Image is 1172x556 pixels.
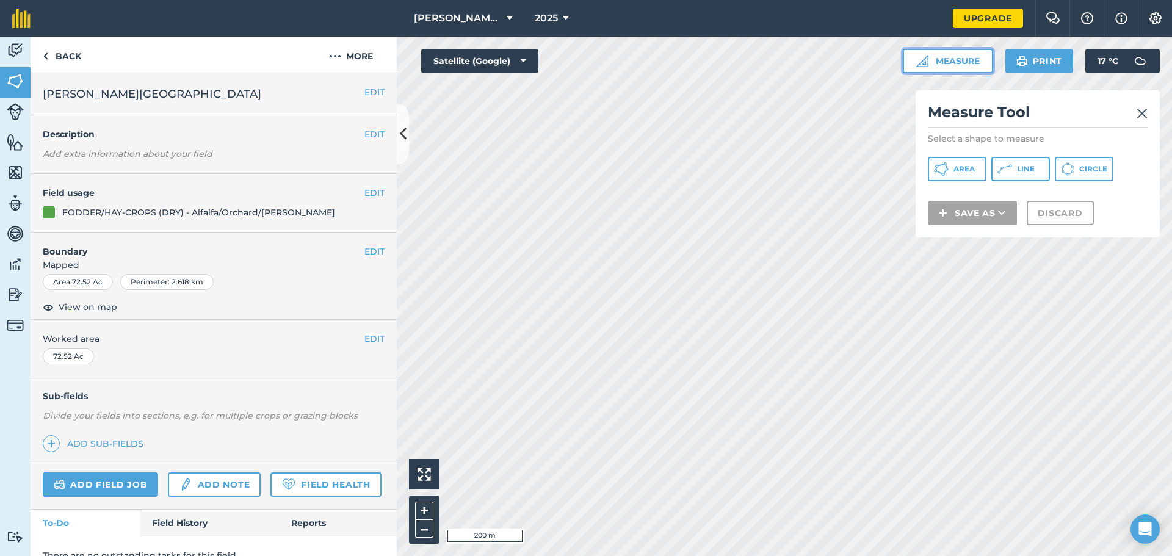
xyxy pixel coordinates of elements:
[54,477,65,492] img: svg+xml;base64,PD94bWwgdmVyc2lvbj0iMS4wIiBlbmNvZGluZz0idXRmLTgiPz4KPCEtLSBHZW5lcmF0b3I6IEFkb2JlIE...
[7,72,24,90] img: svg+xml;base64,PHN2ZyB4bWxucz0iaHR0cDovL3d3dy53My5vcmcvMjAwMC9zdmciIHdpZHRoPSI1NiIgaGVpZ2h0PSI2MC...
[31,258,397,272] span: Mapped
[279,510,397,536] a: Reports
[7,42,24,60] img: svg+xml;base64,PD94bWwgdmVyc2lvbj0iMS4wIiBlbmNvZGluZz0idXRmLTgiPz4KPCEtLSBHZW5lcmF0b3I6IEFkb2JlIE...
[7,531,24,543] img: svg+xml;base64,PD94bWwgdmVyc2lvbj0iMS4wIiBlbmNvZGluZz0idXRmLTgiPz4KPCEtLSBHZW5lcmF0b3I6IEFkb2JlIE...
[903,49,993,73] button: Measure
[1098,49,1118,73] span: 17 ° C
[43,85,261,103] span: [PERSON_NAME][GEOGRAPHIC_DATA]
[939,206,947,220] img: svg+xml;base64,PHN2ZyB4bWxucz0iaHR0cDovL3d3dy53My5vcmcvMjAwMC9zdmciIHdpZHRoPSIxNCIgaGVpZ2h0PSIyNC...
[364,128,385,141] button: EDIT
[7,317,24,334] img: svg+xml;base64,PD94bWwgdmVyc2lvbj0iMS4wIiBlbmNvZGluZz0idXRmLTgiPz4KPCEtLSBHZW5lcmF0b3I6IEFkb2JlIE...
[43,332,385,345] span: Worked area
[916,55,928,67] img: Ruler icon
[364,245,385,258] button: EDIT
[329,49,341,63] img: svg+xml;base64,PHN2ZyB4bWxucz0iaHR0cDovL3d3dy53My5vcmcvMjAwMC9zdmciIHdpZHRoPSIyMCIgaGVpZ2h0PSIyNC...
[43,435,148,452] a: Add sub-fields
[7,286,24,304] img: svg+xml;base64,PD94bWwgdmVyc2lvbj0iMS4wIiBlbmNvZGluZz0idXRmLTgiPz4KPCEtLSBHZW5lcmF0b3I6IEFkb2JlIE...
[7,225,24,243] img: svg+xml;base64,PD94bWwgdmVyc2lvbj0iMS4wIiBlbmNvZGluZz0idXRmLTgiPz4KPCEtLSBHZW5lcmF0b3I6IEFkb2JlIE...
[928,132,1148,145] p: Select a shape to measure
[305,37,397,73] button: More
[59,300,117,314] span: View on map
[7,255,24,273] img: svg+xml;base64,PD94bWwgdmVyc2lvbj0iMS4wIiBlbmNvZGluZz0idXRmLTgiPz4KPCEtLSBHZW5lcmF0b3I6IEFkb2JlIE...
[140,510,278,536] a: Field History
[364,332,385,345] button: EDIT
[1148,12,1163,24] img: A cog icon
[991,157,1050,181] button: Line
[364,85,385,99] button: EDIT
[415,520,433,538] button: –
[1128,49,1152,73] img: svg+xml;base64,PD94bWwgdmVyc2lvbj0iMS4wIiBlbmNvZGluZz0idXRmLTgiPz4KPCEtLSBHZW5lcmF0b3I6IEFkb2JlIE...
[270,472,381,497] a: Field Health
[179,477,192,492] img: svg+xml;base64,PD94bWwgdmVyc2lvbj0iMS4wIiBlbmNvZGluZz0idXRmLTgiPz4KPCEtLSBHZW5lcmF0b3I6IEFkb2JlIE...
[1079,164,1107,174] span: Circle
[1055,157,1113,181] button: Circle
[1027,201,1094,225] button: Discard
[1046,12,1060,24] img: Two speech bubbles overlapping with the left bubble in the forefront
[953,9,1023,28] a: Upgrade
[43,300,54,314] img: svg+xml;base64,PHN2ZyB4bWxucz0iaHR0cDovL3d3dy53My5vcmcvMjAwMC9zdmciIHdpZHRoPSIxOCIgaGVpZ2h0PSIyNC...
[1080,12,1094,24] img: A question mark icon
[1017,164,1035,174] span: Line
[43,128,385,141] h4: Description
[43,49,48,63] img: svg+xml;base64,PHN2ZyB4bWxucz0iaHR0cDovL3d3dy53My5vcmcvMjAwMC9zdmciIHdpZHRoPSI5IiBoZWlnaHQ9IjI0Ii...
[31,510,140,536] a: To-Do
[928,201,1017,225] button: Save as
[43,186,364,200] h4: Field usage
[1115,11,1127,26] img: svg+xml;base64,PHN2ZyB4bWxucz0iaHR0cDovL3d3dy53My5vcmcvMjAwMC9zdmciIHdpZHRoPSIxNyIgaGVpZ2h0PSIxNy...
[421,49,538,73] button: Satellite (Google)
[1085,49,1160,73] button: 17 °C
[364,186,385,200] button: EDIT
[43,274,113,290] div: Area : 72.52 Ac
[7,103,24,120] img: svg+xml;base64,PD94bWwgdmVyc2lvbj0iMS4wIiBlbmNvZGluZz0idXRmLTgiPz4KPCEtLSBHZW5lcmF0b3I6IEFkb2JlIE...
[168,472,261,497] a: Add note
[62,206,335,219] div: FODDER/HAY-CROPS (DRY) - Alfalfa/Orchard/[PERSON_NAME]
[43,148,212,159] em: Add extra information about your field
[418,468,431,481] img: Four arrows, one pointing top left, one top right, one bottom right and the last bottom left
[43,410,358,421] em: Divide your fields into sections, e.g. for multiple crops or grazing blocks
[928,103,1148,128] h2: Measure Tool
[12,9,31,28] img: fieldmargin Logo
[928,157,986,181] button: Area
[120,274,214,290] div: Perimeter : 2.618 km
[1130,514,1160,544] div: Open Intercom Messenger
[7,194,24,212] img: svg+xml;base64,PD94bWwgdmVyc2lvbj0iMS4wIiBlbmNvZGluZz0idXRmLTgiPz4KPCEtLSBHZW5lcmF0b3I6IEFkb2JlIE...
[1005,49,1074,73] button: Print
[1137,106,1148,121] img: svg+xml;base64,PHN2ZyB4bWxucz0iaHR0cDovL3d3dy53My5vcmcvMjAwMC9zdmciIHdpZHRoPSIyMiIgaGVpZ2h0PSIzMC...
[535,11,558,26] span: 2025
[7,133,24,151] img: svg+xml;base64,PHN2ZyB4bWxucz0iaHR0cDovL3d3dy53My5vcmcvMjAwMC9zdmciIHdpZHRoPSI1NiIgaGVpZ2h0PSI2MC...
[43,472,158,497] a: Add field job
[953,164,975,174] span: Area
[31,389,397,403] h4: Sub-fields
[31,233,364,258] h4: Boundary
[31,37,93,73] a: Back
[415,502,433,520] button: +
[43,348,94,364] div: 72.52 Ac
[43,300,117,314] button: View on map
[7,164,24,182] img: svg+xml;base64,PHN2ZyB4bWxucz0iaHR0cDovL3d3dy53My5vcmcvMjAwMC9zdmciIHdpZHRoPSI1NiIgaGVpZ2h0PSI2MC...
[47,436,56,451] img: svg+xml;base64,PHN2ZyB4bWxucz0iaHR0cDovL3d3dy53My5vcmcvMjAwMC9zdmciIHdpZHRoPSIxNCIgaGVpZ2h0PSIyNC...
[414,11,502,26] span: [PERSON_NAME] Family Farms
[1016,54,1028,68] img: svg+xml;base64,PHN2ZyB4bWxucz0iaHR0cDovL3d3dy53My5vcmcvMjAwMC9zdmciIHdpZHRoPSIxOSIgaGVpZ2h0PSIyNC...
